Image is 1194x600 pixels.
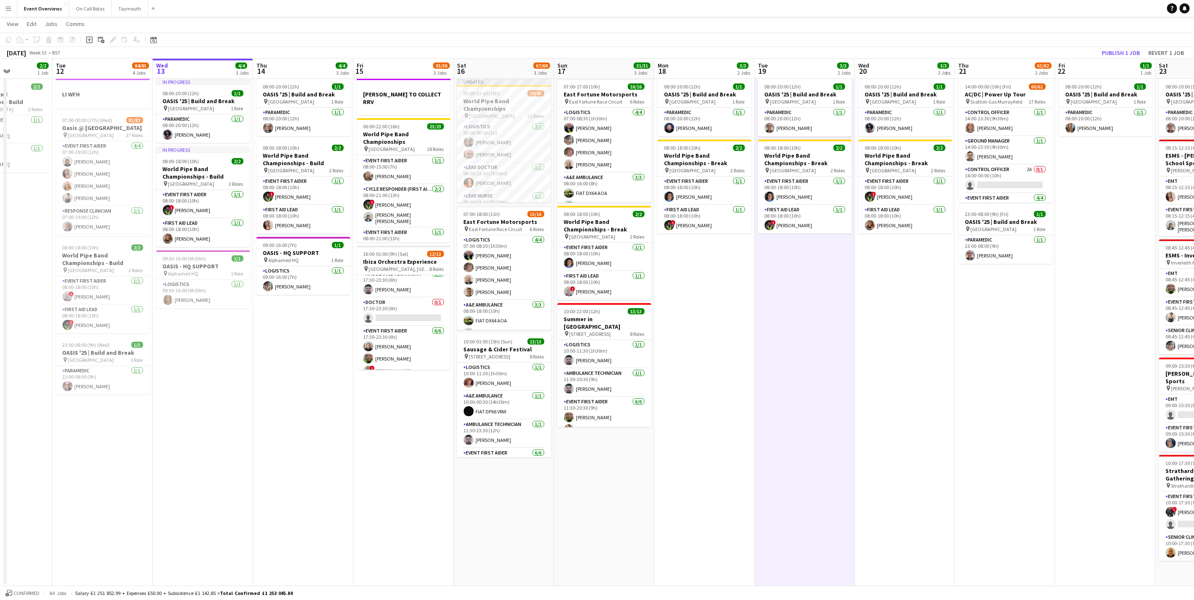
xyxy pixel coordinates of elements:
[357,156,451,184] app-card-role: Event First Aider1/108:00-15:00 (7h)[PERSON_NAME]
[229,181,243,187] span: 2 Roles
[427,123,444,130] span: 23/23
[870,167,917,174] span: [GEOGRAPHIC_DATA]
[959,235,1053,264] app-card-role: Paramedic1/123:00-08:00 (9h)[PERSON_NAME]
[731,167,745,174] span: 2 Roles
[658,140,752,234] div: 08:00-18:00 (10h)2/2World Pipe Band Championships - Break [GEOGRAPHIC_DATA]2 RolesEvent First Aid...
[131,342,143,348] span: 1/1
[131,357,143,363] span: 1 Role
[557,206,651,300] div: 08:00-18:00 (10h)2/2World Pipe Band Championships - Break [GEOGRAPHIC_DATA]2 RolesEvent First Aid...
[63,244,99,251] span: 08:00-18:00 (10h)
[1059,78,1153,136] app-job-card: 08:00-20:00 (12h)1/1OASIS '25 | Build and Break [GEOGRAPHIC_DATA]1 RoleParamedic1/108:00-20:00 (1...
[156,114,250,143] app-card-role: Paramedic1/108:00-20:00 (12h)[PERSON_NAME]
[156,262,250,270] h3: OASIS - HQ SUPPORT
[370,366,375,371] span: !
[7,49,26,57] div: [DATE]
[168,105,214,112] span: [GEOGRAPHIC_DATA]
[156,146,250,247] div: In progress08:00-18:00 (10h)2/2World Pipe Band Championships - Build [GEOGRAPHIC_DATA]2 RolesEven...
[758,62,768,69] span: Tue
[733,83,745,90] span: 1/1
[1059,108,1153,136] app-card-role: Paramedic1/108:00-20:00 (12h)[PERSON_NAME]
[256,108,350,136] app-card-role: Paramedic1/108:00-20:00 (12h)[PERSON_NAME]
[469,226,523,232] span: East Fortune Race Circuit
[765,145,801,151] span: 08:00-18:00 (10h)
[357,228,451,256] app-card-role: Event First Aider1/108:00-21:00 (13h)
[27,20,37,28] span: Edit
[4,589,41,598] button: Confirmed
[630,331,645,337] span: 8 Roles
[858,78,952,136] app-job-card: 08:00-20:00 (12h)1/1OASIS '25 | Build and Break [GEOGRAPHIC_DATA]1 RoleParamedic1/108:00-20:00 (1...
[457,218,551,226] h3: East Fortune Motorsports
[56,239,150,333] app-job-card: 08:00-18:00 (10h)2/2World Pipe Band Championships - Build [GEOGRAPHIC_DATA]2 RolesEvent First Aid...
[457,363,551,391] app-card-role: Logistics1/110:00-11:30 (1h30m)[PERSON_NAME]
[269,257,299,263] span: Alphamed HQ
[28,49,49,56] span: Week 33
[959,165,1053,193] app-card-role: Control Officer2A0/114:00-00:00 (10h)
[469,353,511,360] span: [STREET_ADDRESS]
[733,99,745,105] span: 1 Role
[528,90,544,96] span: 39/40
[858,91,952,98] h3: OASIS '25 | Build and Break
[68,267,114,273] span: [GEOGRAPHIC_DATA]
[156,165,250,180] h3: World Pipe Band Championships - Build
[232,90,243,96] span: 1/1
[628,83,645,90] span: 16/16
[256,91,350,98] h3: OASIS '25 | Build and Break
[156,280,250,308] app-card-role: Logistics1/109:30-16:00 (6h30m)[PERSON_NAME]
[163,90,199,96] span: 08:00-20:00 (12h)
[1098,47,1143,58] button: Publish 1 job
[557,303,651,427] div: 10:00-22:00 (12h)13/13Summer in [GEOGRAPHIC_DATA] [STREET_ADDRESS]8 RolesLogistics1/110:00-11:30 ...
[56,366,150,395] app-card-role: Paramedic1/123:00-08:00 (9h)[PERSON_NAME]
[1145,47,1187,58] button: Revert 1 job
[959,206,1053,264] div: 23:00-08:00 (9h) (Fri)1/1OASIS '25 | Build and Break [GEOGRAPHIC_DATA]1 RoleParamedic1/123:00-08:...
[156,97,250,105] h3: OASIS '25 | Build and Break
[24,18,40,29] a: Edit
[758,108,852,136] app-card-role: Paramedic1/108:00-20:00 (12h)[PERSON_NAME]
[664,83,701,90] span: 08:00-20:00 (12h)
[858,140,952,234] app-job-card: 08:00-18:00 (10h)2/2World Pipe Band Championships - Break [GEOGRAPHIC_DATA]2 RolesEvent First Aid...
[231,105,243,112] span: 1 Role
[457,122,551,163] app-card-role: Logistics2/205:00-06:00 (1h)[PERSON_NAME][PERSON_NAME]
[457,97,551,112] h3: World Pipe Band Championships
[56,305,150,333] app-card-role: First Aid Lead1/108:00-18:00 (10h)![PERSON_NAME]
[232,158,243,164] span: 2/2
[564,308,601,314] span: 10:00-22:00 (12h)
[357,246,451,370] app-job-card: 16:00-01:00 (9h) (Sat)12/13Ibiza Orchestra Experience [GEOGRAPHIC_DATA], [GEOGRAPHIC_DATA]8 Roles...
[17,0,69,17] button: Event Overviews
[357,258,451,265] h3: Ibiza Orchestra Experience
[370,200,375,205] span: !
[965,83,1011,90] span: 14:00-00:00 (10h) (Fri)
[1059,62,1066,69] span: Fri
[168,270,199,277] span: Alphamed HQ
[771,220,776,225] span: !
[132,62,149,69] span: 84/85
[156,78,250,85] div: In progress
[52,49,60,56] div: BST
[1159,62,1168,69] span: Sat
[959,136,1053,165] app-card-role: Ground Manager1/114:00-23:30 (9h30m)[PERSON_NAME]
[933,99,946,105] span: 1 Role
[427,251,444,257] span: 12/13
[7,20,18,28] span: View
[357,118,451,242] app-job-card: 06:00-22:00 (16h)23/23World Pipe Band Championships [GEOGRAPHIC_DATA]18 Roles![PERSON_NAME]Ambula...
[256,237,350,295] app-job-card: 09:00-16:00 (7h)1/1OASIS - HQ SUPPORT Alphamed HQ1 RoleLogistics1/109:00-16:00 (7h)[PERSON_NAME]
[37,62,49,69] span: 2/2
[658,91,752,98] h3: OASIS '25 | Build and Break
[332,242,344,248] span: 1/1
[457,300,551,353] app-card-role: A&E Ambulance3/308:00-18:00 (10h)FIAT DX64 AOAFIAT DX65 AAK
[56,112,150,236] div: 07:00-00:00 (17h) (Wed)81/82Oasis @ [GEOGRAPHIC_DATA] [GEOGRAPHIC_DATA]27 RolesEvent First Aider4...
[758,78,852,136] app-job-card: 08:00-20:00 (12h)1/1OASIS '25 | Build and Break [GEOGRAPHIC_DATA]1 RoleParamedic1/108:00-20:00 (1...
[29,106,43,112] span: 2 Roles
[865,145,901,151] span: 08:00-18:00 (10h)
[457,78,551,203] app-job-card: Updated05:00-23:00 (18h)39/40World Pipe Band Championships [GEOGRAPHIC_DATA]21 RolesLogistics2/20...
[68,132,114,138] span: [GEOGRAPHIC_DATA]
[336,62,347,69] span: 4/4
[269,167,315,174] span: [GEOGRAPHIC_DATA]
[457,333,551,457] div: 10:00-01:00 (15h) (Sun)13/13Sausage & Cider Festival [STREET_ADDRESS]8 RolesLogistics1/110:00-11:...
[1066,83,1102,90] span: 08:00-20:00 (12h)
[557,78,651,203] div: 07:00-17:00 (10h)16/16East Fortune Motorsports East Fortune Race Circuit6 RolesLogistics4/407:00-...
[457,391,551,420] app-card-role: A&E Ambulance1/110:00-00:30 (14h30m)FIAT DP66 VRW
[758,140,852,234] div: 08:00-18:00 (10h)2/2World Pipe Band Championships - Break [GEOGRAPHIC_DATA]2 RolesEvent First Aid...
[269,99,315,105] span: [GEOGRAPHIC_DATA]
